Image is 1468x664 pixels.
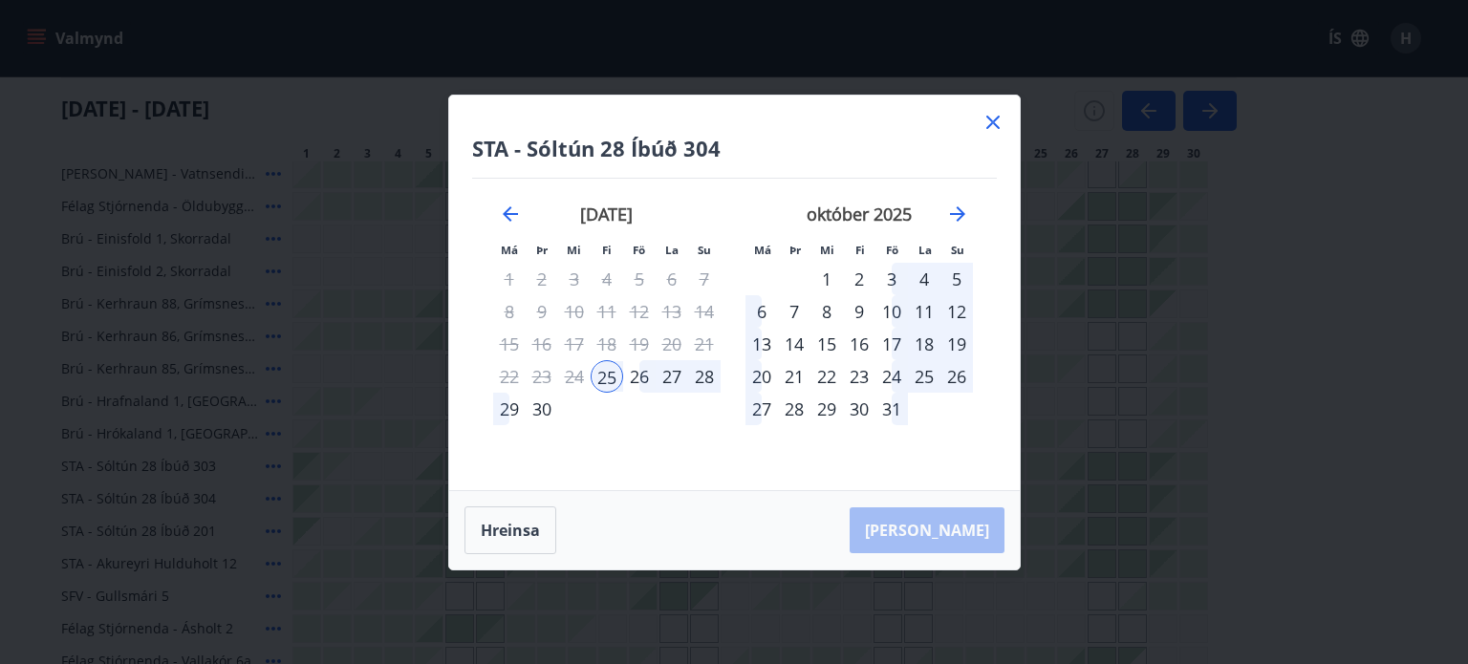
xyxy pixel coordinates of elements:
[745,328,778,360] td: Choose mánudagur, 13. október 2025 as your check-out date. It’s available.
[940,295,973,328] td: Choose sunnudagur, 12. október 2025 as your check-out date. It’s available.
[810,393,843,425] td: Choose miðvikudagur, 29. október 2025 as your check-out date. It’s available.
[810,360,843,393] td: Choose miðvikudagur, 22. október 2025 as your check-out date. It’s available.
[940,295,973,328] div: 12
[875,360,908,393] div: 24
[843,263,875,295] td: Choose fimmtudagur, 2. október 2025 as your check-out date. It’s available.
[493,393,526,425] div: 29
[745,393,778,425] td: Choose mánudagur, 27. október 2025 as your check-out date. It’s available.
[472,179,997,467] div: Calendar
[908,295,940,328] td: Choose laugardagur, 11. október 2025 as your check-out date. It’s available.
[778,295,810,328] div: 7
[843,263,875,295] div: 2
[843,328,875,360] td: Choose fimmtudagur, 16. október 2025 as your check-out date. It’s available.
[526,393,558,425] div: 30
[745,360,778,393] div: 20
[656,328,688,360] td: Not available. laugardagur, 20. september 2025
[843,393,875,425] td: Choose fimmtudagur, 30. október 2025 as your check-out date. It’s available.
[810,263,843,295] td: Choose miðvikudagur, 1. október 2025 as your check-out date. It’s available.
[591,360,623,393] td: Selected as start date. fimmtudagur, 25. september 2025
[688,328,721,360] td: Not available. sunnudagur, 21. september 2025
[558,328,591,360] td: Not available. miðvikudagur, 17. september 2025
[908,263,940,295] td: Choose laugardagur, 4. október 2025 as your check-out date. It’s available.
[745,295,778,328] td: Choose mánudagur, 6. október 2025 as your check-out date. It’s available.
[623,360,656,393] td: Choose föstudagur, 26. september 2025 as your check-out date. It’s available.
[656,360,688,393] div: 27
[754,243,771,257] small: Má
[688,360,721,393] td: Choose sunnudagur, 28. september 2025 as your check-out date. It’s available.
[918,243,932,257] small: La
[536,243,548,257] small: Þr
[940,328,973,360] td: Choose sunnudagur, 19. október 2025 as your check-out date. It’s available.
[665,243,679,257] small: La
[493,263,526,295] td: Not available. mánudagur, 1. september 2025
[778,295,810,328] td: Choose þriðjudagur, 7. október 2025 as your check-out date. It’s available.
[810,295,843,328] div: 8
[656,263,688,295] td: Not available. laugardagur, 6. september 2025
[810,393,843,425] div: 29
[875,263,908,295] td: Choose föstudagur, 3. október 2025 as your check-out date. It’s available.
[778,360,810,393] td: Choose þriðjudagur, 21. október 2025 as your check-out date. It’s available.
[875,295,908,328] td: Choose föstudagur, 10. október 2025 as your check-out date. It’s available.
[778,328,810,360] div: 14
[526,393,558,425] td: Choose þriðjudagur, 30. september 2025 as your check-out date. It’s available.
[875,360,908,393] td: Choose föstudagur, 24. október 2025 as your check-out date. It’s available.
[623,263,656,295] td: Not available. föstudagur, 5. september 2025
[908,263,940,295] div: 4
[940,328,973,360] div: 19
[591,295,623,328] td: Not available. fimmtudagur, 11. september 2025
[940,263,973,295] div: 5
[908,328,940,360] td: Choose laugardagur, 18. október 2025 as your check-out date. It’s available.
[745,328,778,360] div: 13
[558,263,591,295] td: Not available. miðvikudagur, 3. september 2025
[810,328,843,360] td: Choose miðvikudagur, 15. október 2025 as your check-out date. It’s available.
[526,328,558,360] td: Not available. þriðjudagur, 16. september 2025
[745,360,778,393] td: Choose mánudagur, 20. október 2025 as your check-out date. It’s available.
[820,243,834,257] small: Mi
[623,360,656,393] div: 26
[472,134,997,162] h4: STA - Sóltún 28 Íbúð 304
[843,393,875,425] div: 30
[886,243,898,257] small: Fö
[656,360,688,393] td: Choose laugardagur, 27. september 2025 as your check-out date. It’s available.
[493,360,526,393] td: Not available. mánudagur, 22. september 2025
[499,203,522,225] div: Move backward to switch to the previous month.
[623,328,656,360] td: Not available. föstudagur, 19. september 2025
[908,360,940,393] div: 25
[908,328,940,360] div: 18
[946,203,969,225] div: Move forward to switch to the next month.
[778,393,810,425] td: Choose þriðjudagur, 28. október 2025 as your check-out date. It’s available.
[745,295,778,328] div: 6
[810,360,843,393] div: 22
[843,360,875,393] td: Choose fimmtudagur, 23. október 2025 as your check-out date. It’s available.
[526,295,558,328] td: Not available. þriðjudagur, 9. september 2025
[526,360,558,393] td: Not available. þriðjudagur, 23. september 2025
[591,360,623,393] div: 25
[855,243,865,257] small: Fi
[493,393,526,425] td: Choose mánudagur, 29. september 2025 as your check-out date. It’s available.
[940,360,973,393] td: Choose sunnudagur, 26. október 2025 as your check-out date. It’s available.
[698,243,711,257] small: Su
[810,263,843,295] div: 1
[807,203,912,225] strong: október 2025
[493,295,526,328] td: Not available. mánudagur, 8. september 2025
[951,243,964,257] small: Su
[526,263,558,295] td: Not available. þriðjudagur, 2. september 2025
[940,263,973,295] td: Choose sunnudagur, 5. október 2025 as your check-out date. It’s available.
[501,243,518,257] small: Má
[778,328,810,360] td: Choose þriðjudagur, 14. október 2025 as your check-out date. It’s available.
[464,506,556,554] button: Hreinsa
[843,295,875,328] td: Choose fimmtudagur, 9. október 2025 as your check-out date. It’s available.
[602,243,612,257] small: Fi
[875,328,908,360] div: 17
[843,328,875,360] div: 16
[875,393,908,425] div: 31
[591,263,623,295] td: Not available. fimmtudagur, 4. september 2025
[623,295,656,328] td: Not available. föstudagur, 12. september 2025
[778,393,810,425] div: 28
[688,360,721,393] div: 28
[591,328,623,360] td: Not available. fimmtudagur, 18. september 2025
[843,295,875,328] div: 9
[633,243,645,257] small: Fö
[875,295,908,328] div: 10
[688,263,721,295] td: Not available. sunnudagur, 7. september 2025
